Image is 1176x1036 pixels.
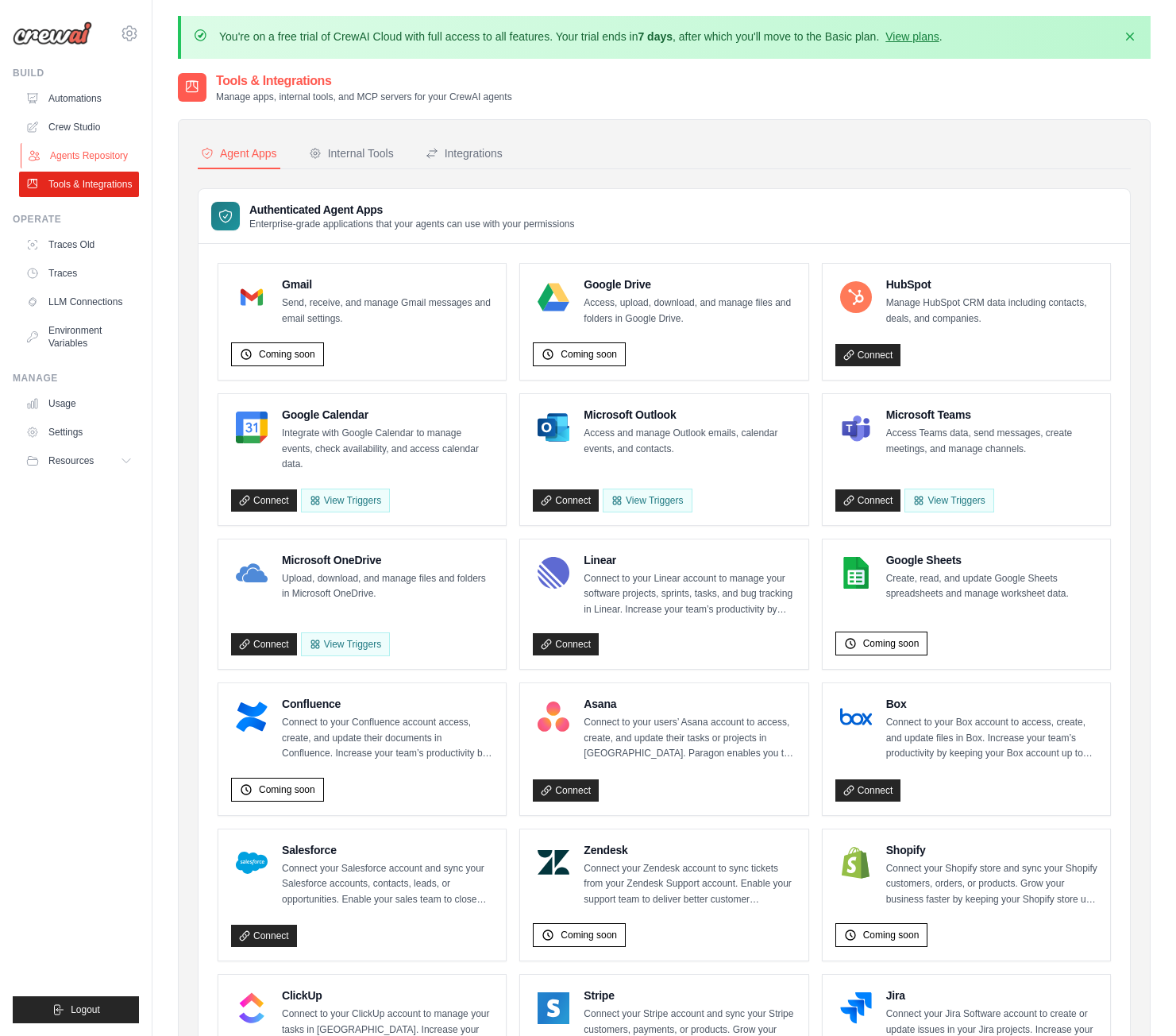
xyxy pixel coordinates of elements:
[236,412,268,443] img: Google Calendar Logo
[584,842,795,858] h4: Zendesk
[886,842,1097,858] h4: Shopify
[584,571,795,618] p: Connect to your Linear account to manage your software projects, sprints, tasks, and bug tracking...
[13,21,92,45] img: Logo
[840,701,872,733] img: Box Logo
[48,454,94,467] span: Resources
[231,489,297,512] a: Connect
[538,847,569,879] img: Zendesk Logo
[13,996,139,1023] button: Logout
[533,779,599,802] a: Connect
[309,145,394,161] div: Internal Tools
[886,715,1097,762] p: Connect to your Box account to access, create, and update files in Box. Increase your team’s prod...
[13,372,139,385] div: Manage
[236,281,268,313] img: Gmail Logo
[533,633,599,655] a: Connect
[282,407,493,423] h4: Google Calendar
[863,929,920,941] span: Coming soon
[538,281,569,313] img: Google Drive Logo
[282,861,493,908] p: Connect your Salesforce account and sync your Salesforce accounts, contacts, leads, or opportunit...
[638,30,673,43] strong: 7 days
[561,348,617,361] span: Coming soon
[249,202,575,218] h3: Authenticated Agent Apps
[301,632,390,656] : View Triggers
[259,783,315,796] span: Coming soon
[282,571,493,602] p: Upload, download, and manage files and folders in Microsoft OneDrive.
[835,344,901,366] a: Connect
[538,992,569,1024] img: Stripe Logo
[236,557,268,589] img: Microsoft OneDrive Logo
[19,172,139,197] a: Tools & Integrations
[19,448,139,474] button: Resources
[538,701,569,733] img: Asana Logo
[201,145,277,161] div: Agent Apps
[886,426,1097,457] p: Access Teams data, send messages, create meetings, and manage channels.
[231,925,297,947] a: Connect
[19,391,139,416] a: Usage
[306,139,397,169] button: Internal Tools
[886,276,1097,292] h4: HubSpot
[219,29,943,44] p: You're on a free trial of CrewAI Cloud with full access to all features. Your trial ends in , aft...
[282,426,493,473] p: Integrate with Google Calendar to manage events, check availability, and access calendar data.
[282,276,493,292] h4: Gmail
[584,276,795,292] h4: Google Drive
[886,552,1097,568] h4: Google Sheets
[21,143,141,168] a: Agents Repository
[282,842,493,858] h4: Salesforce
[533,489,599,512] a: Connect
[584,988,795,1003] h4: Stripe
[835,489,901,512] a: Connect
[835,779,901,802] a: Connect
[584,861,795,908] p: Connect your Zendesk account to sync tickets from your Zendesk Support account. Enable your suppo...
[282,296,493,327] p: Send, receive, and manage Gmail messages and email settings.
[19,86,139,111] a: Automations
[236,992,268,1024] img: ClickUp Logo
[840,847,872,879] img: Shopify Logo
[19,232,139,257] a: Traces Old
[885,30,939,43] a: View plans
[301,489,390,512] button: View Triggers
[282,696,493,712] h4: Confluence
[584,296,795,327] p: Access, upload, download, and manage files and folders in Google Drive.
[538,557,569,589] img: Linear Logo
[426,145,503,161] div: Integrations
[904,489,993,512] : View Triggers
[840,412,872,443] img: Microsoft Teams Logo
[13,67,139,79] div: Build
[840,281,872,313] img: HubSpot Logo
[886,296,1097,327] p: Manage HubSpot CRM data including contacts, deals, and companies.
[19,318,139,356] a: Environment Variables
[886,861,1097,908] p: Connect your Shopify store and sync your Shopify customers, orders, or products. Grow your busine...
[886,407,1097,423] h4: Microsoft Teams
[840,557,872,589] img: Google Sheets Logo
[216,91,512,103] p: Manage apps, internal tools, and MCP servers for your CrewAI agents
[19,114,139,140] a: Crew Studio
[422,139,506,169] button: Integrations
[13,213,139,226] div: Operate
[19,289,139,315] a: LLM Connections
[886,571,1097,602] p: Create, read, and update Google Sheets spreadsheets and manage worksheet data.
[19,419,139,445] a: Settings
[282,715,493,762] p: Connect to your Confluence account access, create, and update their documents in Confluence. Incr...
[19,261,139,286] a: Traces
[216,72,512,91] h2: Tools & Integrations
[198,139,280,169] button: Agent Apps
[603,489,692,512] : View Triggers
[840,992,872,1024] img: Jira Logo
[231,633,297,655] a: Connect
[236,847,268,879] img: Salesforce Logo
[71,1003,100,1016] span: Logout
[249,218,575,230] p: Enterprise-grade applications that your agents can use with your permissions
[584,407,795,423] h4: Microsoft Outlook
[584,696,795,712] h4: Asana
[863,637,920,650] span: Coming soon
[584,426,795,457] p: Access and manage Outlook emails, calendar events, and contacts.
[584,552,795,568] h4: Linear
[561,929,617,941] span: Coming soon
[886,988,1097,1003] h4: Jira
[538,412,569,443] img: Microsoft Outlook Logo
[259,348,315,361] span: Coming soon
[584,715,795,762] p: Connect to your users’ Asana account to access, create, and update their tasks or projects in [GE...
[886,696,1097,712] h4: Box
[282,988,493,1003] h4: ClickUp
[236,701,268,733] img: Confluence Logo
